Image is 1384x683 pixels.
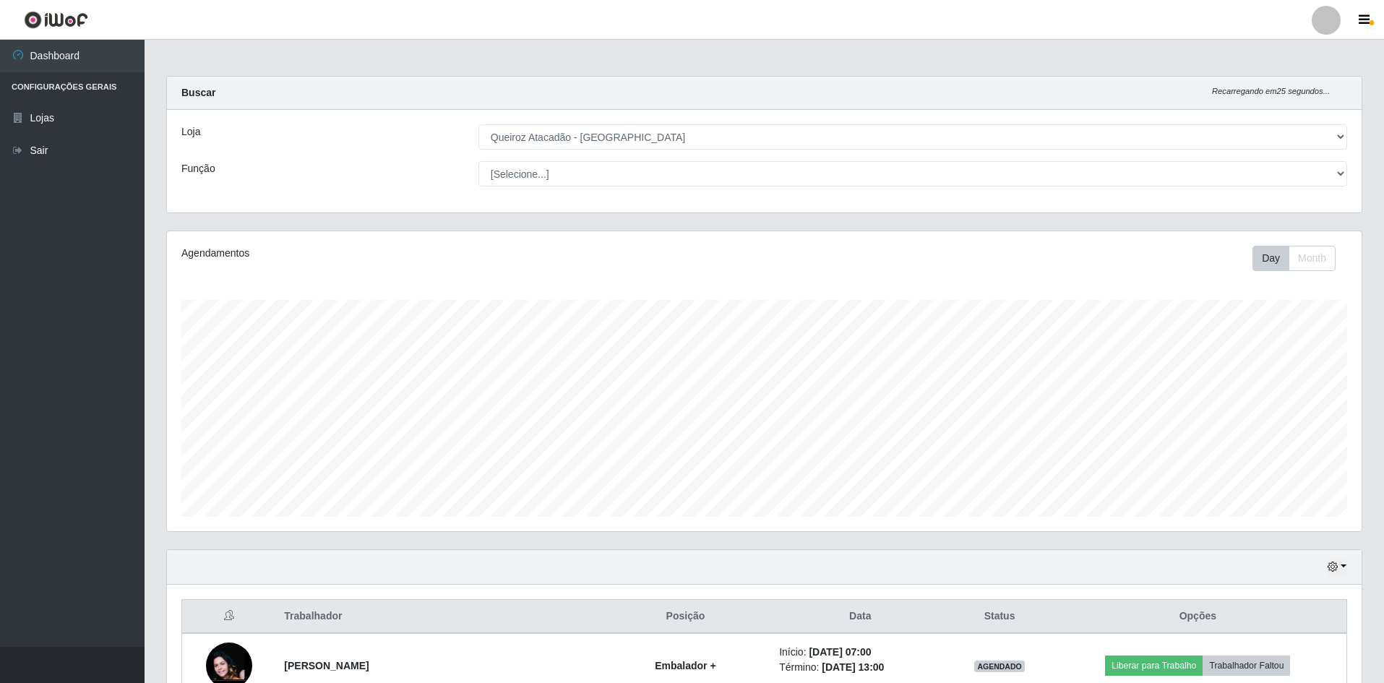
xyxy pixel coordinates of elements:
[779,660,941,675] li: Término:
[1252,246,1347,271] div: Toolbar with button groups
[1212,87,1330,95] i: Recarregando em 25 segundos...
[950,600,1049,634] th: Status
[601,600,771,634] th: Posição
[655,660,715,671] strong: Embalador +
[284,660,369,671] strong: [PERSON_NAME]
[1252,246,1289,271] button: Day
[974,661,1025,672] span: AGENDADO
[1105,656,1203,676] button: Liberar para Trabalho
[181,124,200,139] label: Loja
[181,246,655,261] div: Agendamentos
[770,600,950,634] th: Data
[1252,246,1336,271] div: First group
[1049,600,1347,634] th: Opções
[181,87,215,98] strong: Buscar
[275,600,600,634] th: Trabalhador
[1289,246,1336,271] button: Month
[181,161,215,176] label: Função
[779,645,941,660] li: Início:
[24,11,88,29] img: CoreUI Logo
[822,661,884,673] time: [DATE] 13:00
[1203,656,1290,676] button: Trabalhador Faltou
[809,646,871,658] time: [DATE] 07:00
